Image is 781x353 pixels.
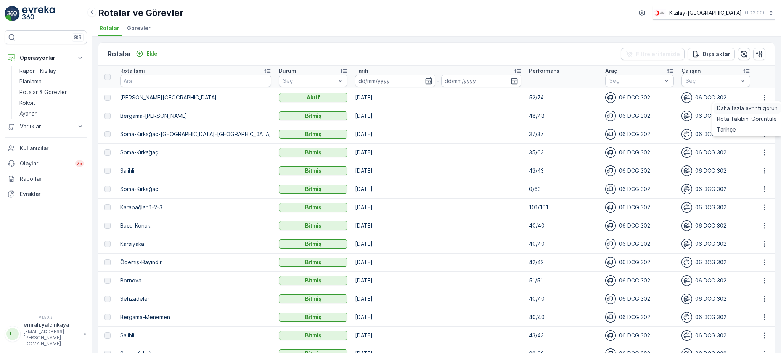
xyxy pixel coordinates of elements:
img: svg%3e [681,147,692,158]
button: EEemrah.yalcinkaya[EMAIL_ADDRESS][PERSON_NAME][DOMAIN_NAME] [5,321,87,347]
button: Operasyonlar [5,50,87,66]
button: Bitmiş [279,148,347,157]
div: Toggle Row Selected [104,186,111,192]
div: 06 DCG 302 [605,239,674,249]
p: Bitmiş [305,222,321,229]
p: Bitmiş [305,240,321,248]
p: Karabağlar 1-2-3 [120,204,271,211]
img: svg%3e [605,312,616,323]
div: Toggle Row Selected [104,95,111,101]
p: Operasyonlar [20,54,72,62]
p: Bitmiş [305,130,321,138]
p: Soma-Kırkağaç [120,149,271,156]
div: 06 DCG 302 [681,165,750,176]
img: svg%3e [681,275,692,286]
a: Rapor - Kızılay [16,66,87,76]
td: [DATE] [351,88,525,107]
img: svg%3e [605,147,616,158]
img: svg%3e [681,294,692,304]
div: 06 DCG 302 [681,220,750,231]
p: Seç [283,77,336,85]
p: 101/101 [529,204,598,211]
p: Planlama [19,78,42,85]
button: Bitmiş [279,258,347,267]
p: Ayarlar [19,110,37,117]
p: 40/40 [529,222,598,229]
p: ⌘B [74,34,82,40]
button: Dışa aktar [688,48,735,60]
p: 40/40 [529,313,598,321]
button: Bitmiş [279,313,347,322]
div: 06 DCG 302 [605,92,674,103]
img: svg%3e [605,165,616,176]
button: Bitmiş [279,294,347,303]
img: logo_light-DOdMpM7g.png [22,6,55,21]
div: 06 DCG 302 [681,111,750,121]
div: 06 DCG 302 [605,165,674,176]
div: Toggle Row Selected [104,131,111,137]
button: Bitmiş [279,111,347,120]
button: Bitmiş [279,203,347,212]
div: Toggle Row Selected [104,149,111,156]
p: Karşıyaka [120,240,271,248]
p: Varlıklar [20,123,72,130]
p: Rotalar ve Görevler [98,7,183,19]
p: Seç [686,77,738,85]
p: Tarih [355,67,368,75]
td: [DATE] [351,125,525,143]
p: Rotalar & Görevler [19,88,67,96]
a: Ayarlar [16,108,87,119]
img: svg%3e [605,275,616,286]
img: svg%3e [681,111,692,121]
td: [DATE] [351,180,525,198]
img: svg%3e [605,111,616,121]
p: Evraklar [20,190,84,198]
p: 48/48 [529,112,598,120]
button: Bitmiş [279,130,347,139]
p: Durum [279,67,296,75]
td: [DATE] [351,271,525,290]
p: 43/43 [529,332,598,339]
img: svg%3e [681,129,692,140]
button: Bitmiş [279,221,347,230]
p: Kokpit [19,99,35,107]
p: Bitmiş [305,149,321,156]
img: svg%3e [605,92,616,103]
button: Bitmiş [279,166,347,175]
div: Toggle Row Selected [104,168,111,174]
div: 06 DCG 302 [681,147,750,158]
p: Çalışan [681,67,701,75]
img: svg%3e [681,202,692,213]
a: Raporlar [5,171,87,186]
div: 06 DCG 302 [681,312,750,323]
p: Bitmiş [305,332,321,339]
p: emrah.yalcinkaya [24,321,80,329]
button: Varlıklar [5,119,87,134]
a: Rota Takibini Görüntüle [714,114,781,124]
p: Kızılay-[GEOGRAPHIC_DATA] [669,9,742,17]
div: Toggle Row Selected [104,332,111,339]
img: svg%3e [605,220,616,231]
p: [EMAIL_ADDRESS][PERSON_NAME][DOMAIN_NAME] [24,329,80,347]
p: Soma-Kırkağaç-[GEOGRAPHIC_DATA]-[GEOGRAPHIC_DATA] [120,130,271,138]
img: svg%3e [681,165,692,176]
div: 06 DCG 302 [605,294,674,304]
p: Aktif [307,94,320,101]
img: svg%3e [681,239,692,249]
div: Toggle Row Selected [104,278,111,284]
p: 52/74 [529,94,598,101]
img: svg%3e [681,184,692,194]
p: Bitmiş [305,185,321,193]
img: svg%3e [681,92,692,103]
p: 0/63 [529,185,598,193]
img: svg%3e [605,294,616,304]
p: 25 [77,160,82,167]
input: dd/mm/yyyy [355,75,435,87]
p: Rota İsmi [120,67,145,75]
p: Rotalar [108,49,131,59]
p: Bitmiş [305,277,321,284]
button: Bitmiş [279,239,347,249]
a: Olaylar25 [5,156,87,171]
p: Buca-Konak [120,222,271,229]
p: Bitmiş [305,167,321,175]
